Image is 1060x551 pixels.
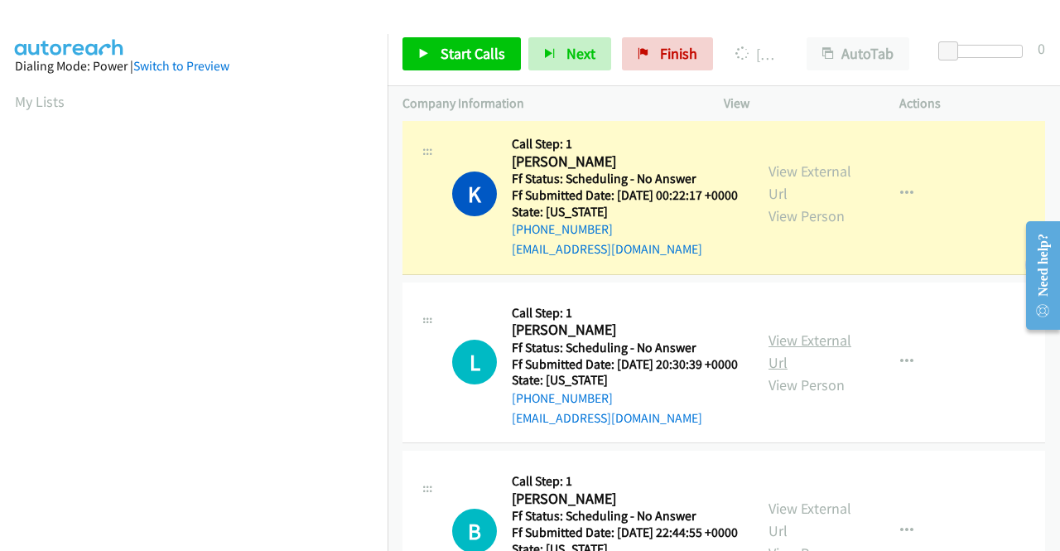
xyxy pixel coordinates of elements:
[622,37,713,70] a: Finish
[512,473,738,490] h5: Call Step: 1
[512,340,738,356] h5: Ff Status: Scheduling - No Answer
[15,92,65,111] a: My Lists
[512,187,738,204] h5: Ff Submitted Date: [DATE] 00:22:17 +0000
[768,331,851,372] a: View External Url
[512,508,738,524] h5: Ff Status: Scheduling - No Answer
[441,44,505,63] span: Start Calls
[768,499,851,540] a: View External Url
[1038,37,1045,60] div: 0
[512,490,733,509] h2: [PERSON_NAME]
[768,375,845,394] a: View Person
[807,37,909,70] button: AutoTab
[512,356,738,373] h5: Ff Submitted Date: [DATE] 20:30:39 +0000
[768,206,845,225] a: View Person
[512,241,702,257] a: [EMAIL_ADDRESS][DOMAIN_NAME]
[512,372,738,389] h5: State: [US_STATE]
[512,204,738,220] h5: State: [US_STATE]
[402,37,521,70] a: Start Calls
[402,94,694,114] p: Company Information
[512,410,702,426] a: [EMAIL_ADDRESS][DOMAIN_NAME]
[735,43,777,65] p: [PERSON_NAME]
[512,136,738,152] h5: Call Step: 1
[512,524,738,541] h5: Ff Submitted Date: [DATE] 22:44:55 +0000
[512,321,733,340] h2: [PERSON_NAME]
[512,390,613,406] a: [PHONE_NUMBER]
[512,305,738,321] h5: Call Step: 1
[660,44,697,63] span: Finish
[528,37,611,70] button: Next
[452,340,497,384] h1: L
[15,56,373,76] div: Dialing Mode: Power |
[899,94,1045,114] p: Actions
[1013,210,1060,341] iframe: Resource Center
[947,45,1023,58] div: Delay between calls (in seconds)
[724,94,870,114] p: View
[768,162,851,203] a: View External Url
[452,340,497,384] div: The call is yet to be attempted
[512,171,738,187] h5: Ff Status: Scheduling - No Answer
[452,172,497,216] h1: K
[512,152,733,172] h2: [PERSON_NAME]
[133,58,229,74] a: Switch to Preview
[512,221,613,237] a: [PHONE_NUMBER]
[566,44,595,63] span: Next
